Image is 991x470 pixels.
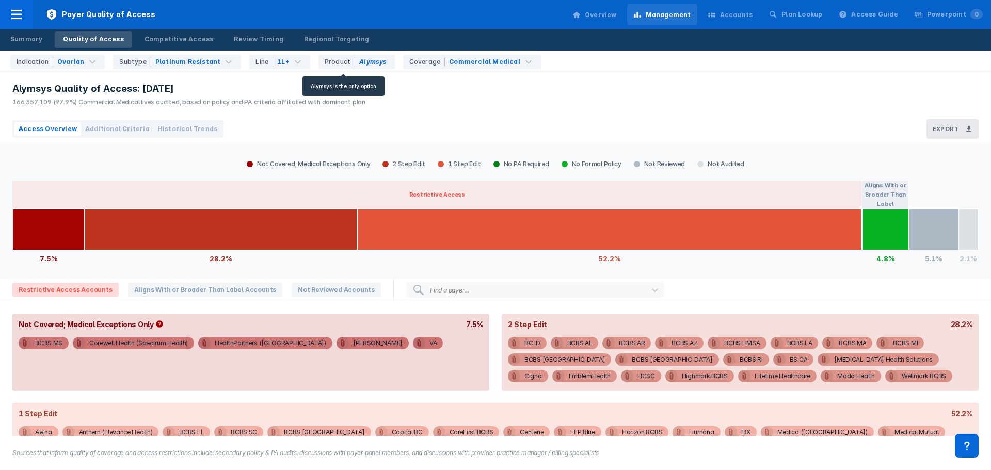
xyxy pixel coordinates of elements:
[19,320,166,329] div: Not Covered; Medical Exceptions Only
[155,57,221,67] div: Platinum Resistant
[862,250,909,267] div: 4.8%
[672,337,697,349] div: BCBS AZ
[632,353,712,366] div: BCBS [GEOGRAPHIC_DATA]
[893,337,918,349] div: BCBS MI
[12,83,174,95] span: Alymsys Quality of Access: [DATE]
[255,57,273,67] div: Line
[555,160,628,168] div: No Formal Policy
[755,370,810,382] div: Lifetime Healthcare
[646,10,691,20] div: Management
[622,426,662,439] div: Horizon BCBS
[55,31,132,48] a: Quality of Access
[12,250,85,267] div: 7.5%
[926,119,979,139] button: Export
[14,122,81,136] button: Access Overview
[19,124,77,134] span: Access Overview
[81,122,154,136] button: Additional Criteria
[63,35,123,44] div: Quality of Access
[241,160,376,168] div: Not Covered; Medical Exceptions Only
[628,160,691,168] div: Not Reviewed
[85,250,357,267] div: 28.2%
[179,426,204,439] div: BCBS FL
[487,160,555,168] div: No PA Required
[724,337,760,349] div: BCBS HMSA
[862,181,908,208] button: Aligns With or Broader Than Label
[231,426,257,439] div: BCBS SC
[909,250,958,267] div: 5.1%
[902,370,946,382] div: Wellmark BCBS
[136,31,222,48] a: Competitive Access
[119,57,151,67] div: Subtype
[933,125,959,133] h3: Export
[955,434,979,458] div: Contact Support
[226,31,292,48] a: Review Timing
[154,122,221,136] button: Historical Trends
[12,283,119,297] span: Restrictive Access Accounts
[89,337,188,349] div: Corewell Health (Spectrum Health)
[569,370,611,382] div: EmblemHealth
[10,35,42,44] div: Summary
[431,160,487,168] div: 1 Step Edit
[2,31,51,48] a: Summary
[466,320,483,329] div: 7.5%
[392,426,423,439] div: Capital BC
[128,283,283,297] span: Aligns With or Broader Than Label Accounts
[35,426,52,439] div: Aetna
[787,337,812,349] div: BCBS LA
[409,57,445,67] div: Coverage
[234,35,283,44] div: Review Timing
[701,4,759,25] a: Accounts
[689,426,714,439] div: Humana
[637,370,655,382] div: HCSC
[951,320,973,329] div: 28.2%
[292,283,381,297] span: Not Reviewed Accounts
[839,337,866,349] div: BCBS MA
[851,10,898,19] div: Access Guide
[524,370,542,382] div: Cigna
[619,337,645,349] div: BCBS AR
[958,250,979,267] div: 2.1%
[567,337,593,349] div: BCBS AL
[790,353,808,366] div: BS CA
[277,57,290,67] div: 1L+
[585,10,617,20] div: Overview
[894,426,939,439] div: Medical Mutual
[970,9,983,19] span: 0
[357,250,861,267] div: 52.2%
[79,426,153,439] div: Anthem (Elevance Health)
[570,426,595,439] div: FEP Blue
[17,57,53,67] div: Indication
[777,426,868,439] div: Medica ([GEOGRAPHIC_DATA])
[19,409,58,418] div: 1 Step Edit
[158,124,217,134] span: Historical Trends
[449,57,520,67] div: Commercial Medical
[12,448,979,458] figcaption: Sources that inform quality of coverage and access restrictions include: secondary policy & PA au...
[12,98,365,107] div: 166,357,109 (97.9%) Commercial Medical lives audited, based on policy and PA criteria affiliated ...
[691,160,750,168] div: Not Audited
[57,57,84,67] div: Ovarian
[284,426,364,439] div: BCBS [GEOGRAPHIC_DATA]
[215,337,326,349] div: HealthPartners ([GEOGRAPHIC_DATA])
[682,370,728,382] div: Highmark BCBS
[508,320,547,329] div: 2 Step Edit
[740,353,763,366] div: BCBS RI
[741,426,750,439] div: IBX
[145,35,214,44] div: Competitive Access
[837,370,875,382] div: Moda Health
[951,409,973,418] div: 52.2%
[781,10,822,19] div: Plan Lookup
[430,286,469,294] div: Find a payer...
[566,4,623,25] a: Overview
[524,353,605,366] div: BCBS [GEOGRAPHIC_DATA]
[429,337,437,349] div: VA
[520,426,544,439] div: Centene
[85,124,150,134] span: Additional Criteria
[524,337,540,349] div: BC ID
[927,10,983,19] div: Powerpoint
[304,35,370,44] div: Regional Targeting
[12,181,861,208] button: Restrictive Access
[720,10,753,20] div: Accounts
[627,4,697,25] a: Management
[450,426,493,439] div: CareFirst BCBS
[35,337,62,349] div: BCBS MS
